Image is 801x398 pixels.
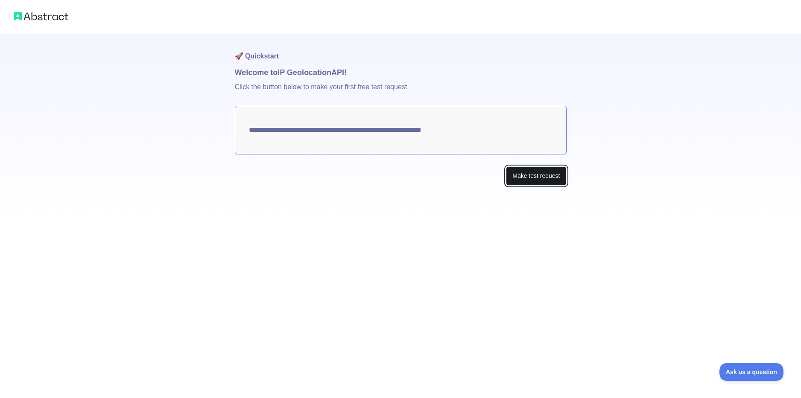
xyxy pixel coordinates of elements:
[235,34,567,67] h1: 🚀 Quickstart
[719,363,784,381] iframe: Toggle Customer Support
[506,166,566,186] button: Make test request
[235,78,567,106] p: Click the button below to make your first free test request.
[235,67,567,78] h1: Welcome to IP Geolocation API!
[14,10,68,22] img: Abstract logo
